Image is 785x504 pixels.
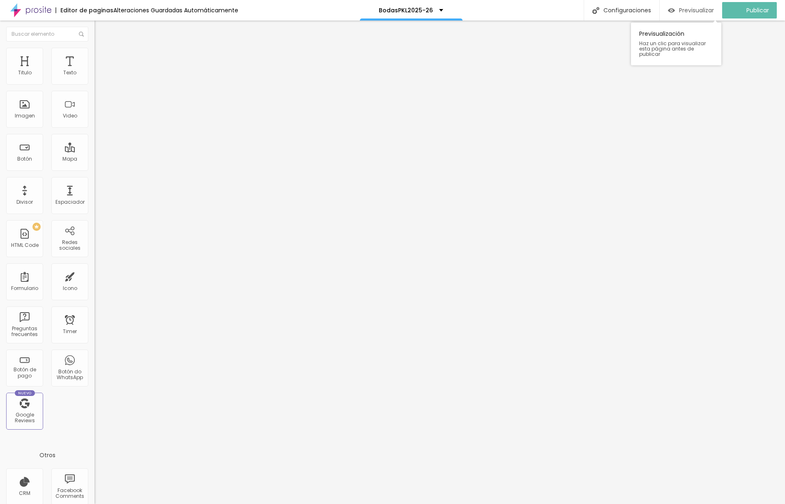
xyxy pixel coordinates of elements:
div: Texto [63,70,76,76]
div: Redes sociales [53,239,86,251]
img: Icone [79,32,84,37]
div: Previsualización [631,23,721,65]
div: Espaciador [55,199,85,205]
div: Botón do WhatsApp [53,369,86,381]
div: Timer [63,329,77,334]
div: Video [63,113,77,119]
img: Icone [592,7,599,14]
div: Mapa [62,156,77,162]
span: Publicar [746,7,769,14]
div: Botón de pago [8,367,41,379]
div: Botón [17,156,32,162]
div: Icono [63,285,77,291]
div: Titulo [18,70,32,76]
span: Previsualizar [679,7,714,14]
img: view-1.svg [668,7,675,14]
p: BodasPKL2025-26 [379,7,433,13]
div: Nuevo [15,390,35,396]
div: Facebook Comments [53,488,86,499]
div: Alteraciones Guardadas Automáticamente [113,7,238,13]
div: Preguntas frecuentes [8,326,41,338]
div: Imagen [15,113,35,119]
div: CRM [19,490,30,496]
div: HTML Code [11,242,39,248]
iframe: Editor [94,21,785,504]
button: Previsualizar [660,2,722,18]
input: Buscar elemento [6,27,88,41]
div: Formulario [11,285,38,291]
div: Divisor [16,199,33,205]
span: Haz un clic para visualizar esta página antes de publicar [639,41,713,57]
div: Editor de paginas [55,7,113,13]
button: Publicar [722,2,777,18]
div: Google Reviews [8,412,41,424]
